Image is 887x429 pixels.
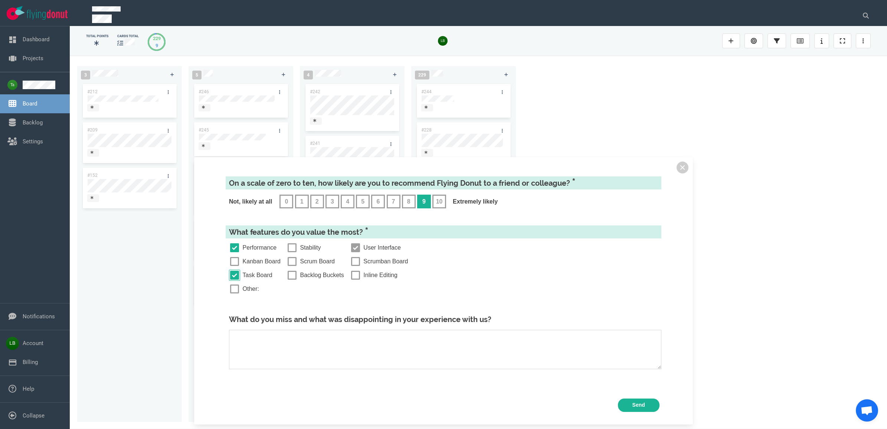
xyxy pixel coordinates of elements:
span: 5 [192,71,202,79]
a: Settings [23,138,43,145]
span: 8 [407,198,410,205]
span: Not, likely at all [229,198,272,205]
span: User Interface [363,244,400,251]
span: 6 [376,198,380,205]
a: Backlog [23,119,43,126]
span: Backlog Buckets [300,272,344,278]
h5: On a scale of zero to ten, how likely are you to recommend Flying Donut to a friend or colleague? [226,176,661,189]
span: 3 [81,71,90,79]
div: On a scale of zero to ten, how likely are you to recommend Flying Donut to a friend or colleague? [226,176,661,210]
a: Account [23,340,43,347]
span: What do you miss and what was disappointing in your experience with us? [229,315,491,324]
span: Extremely likely [453,198,498,205]
a: #228 [421,127,432,133]
span: Scrum Board [300,258,334,264]
span: 3 [331,198,334,205]
h5: What do you miss and what was disappointing in your experience with us? [226,313,661,326]
a: #212 [87,89,98,94]
a: Dashboard [23,36,49,43]
span: 10 [436,198,443,205]
span: Scrumban Board [363,258,408,264]
div: Total Points [86,34,108,39]
span: On a scale of zero to ten, how likely are you to recommend Flying Donut to a friend or colleague? [229,179,570,188]
div: What do you miss and what was disappointing in your experience with us? [226,313,661,371]
img: 26 [438,36,448,46]
a: #209 [87,127,98,133]
span: Other: [243,286,259,292]
span: 2 [315,198,319,205]
span: What features do you value the most? [229,228,363,237]
a: #242 [310,89,320,94]
span: 229 [415,71,429,79]
span: Kanban Board [243,258,281,264]
a: Help [23,386,34,392]
a: Projects [23,55,43,62]
input: Send [618,399,659,412]
a: Billing [23,359,38,365]
span: 0 [285,198,288,205]
span: 9 [422,198,426,205]
div: Chat abierto [856,399,878,422]
a: #244 [421,89,432,94]
a: Notifications [23,313,55,320]
a: Collapse [23,412,45,419]
textarea: What do you miss and what was disappointing in your experience with us? [229,330,661,369]
div: What features do you value the most? [226,225,661,299]
span: Performance [243,244,277,251]
span: 1 [300,198,304,205]
a: #245 [199,127,209,133]
div: cards total [117,34,139,39]
span: 7 [392,198,395,205]
div: 9 [153,42,161,49]
span: Task Board [243,272,272,278]
span: Inline Editing [363,272,397,278]
div: 229 [153,35,161,42]
a: #246 [199,89,209,94]
a: Board [23,100,37,107]
span: 4 [346,198,349,205]
a: #241 [310,141,320,146]
span: 5 [361,198,364,205]
h5: What features do you value the most? [226,225,661,238]
span: 4 [304,71,313,79]
span: Stability [300,244,321,251]
img: Flying Donut text logo [27,10,68,20]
